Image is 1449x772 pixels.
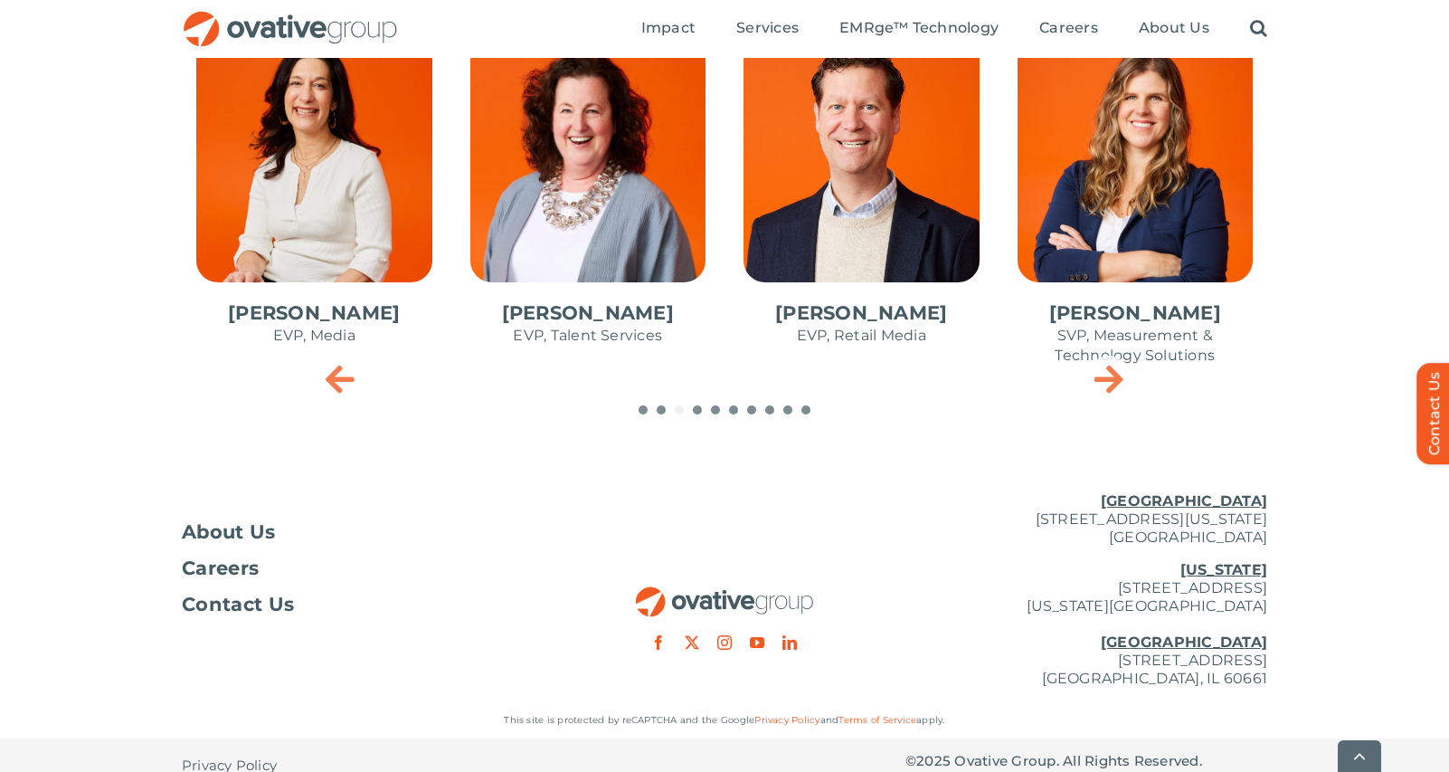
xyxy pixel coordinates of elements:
span: Careers [182,559,259,577]
span: Contact Us [182,596,294,614]
a: youtube [750,635,764,650]
u: [US_STATE] [1180,561,1267,578]
a: Impact [641,19,696,39]
u: [GEOGRAPHIC_DATA] [1101,492,1267,510]
nav: Footer Menu [182,523,544,614]
span: Go to slide 9 [783,405,792,415]
span: Go to slide 2 [657,405,666,415]
span: Go to slide 7 [747,405,756,415]
span: Impact [641,19,696,37]
div: Previous slide [317,356,363,401]
span: EMRge™ Technology [839,19,999,37]
span: Go to slide 8 [765,405,774,415]
a: About Us [182,523,544,541]
span: Go to slide 5 [711,405,720,415]
span: Go to slide 1 [639,405,648,415]
a: Contact Us [182,596,544,614]
a: OG_Full_horizontal_RGB [634,585,815,602]
a: Services [736,19,799,39]
span: Go to slide 10 [801,405,810,415]
div: 5 / 10 [729,24,994,378]
a: About Us [1139,19,1209,39]
a: instagram [717,635,732,650]
a: Search [1250,19,1267,39]
a: twitter [685,635,699,650]
div: Next slide [1086,356,1132,401]
span: About Us [182,523,276,541]
a: OG_Full_horizontal_RGB [182,9,399,26]
a: linkedin [782,635,797,650]
span: Go to slide 3 [675,405,684,415]
a: Terms of Service [838,714,916,726]
span: Careers [1039,19,1098,37]
span: Go to slide 4 [693,405,702,415]
p: This site is protected by reCAPTCHA and the Google and apply. [182,711,1267,729]
a: Careers [182,559,544,577]
a: facebook [651,635,666,650]
a: Privacy Policy [754,714,819,726]
a: Careers [1039,19,1098,39]
p: © Ovative Group. All Rights Reserved. [905,752,1267,770]
a: EMRge™ Technology [839,19,999,39]
span: 2025 [916,752,951,769]
p: [STREET_ADDRESS] [US_STATE][GEOGRAPHIC_DATA] [STREET_ADDRESS] [GEOGRAPHIC_DATA], IL 60661 [905,561,1267,688]
div: 4 / 10 [456,24,721,378]
p: [STREET_ADDRESS][US_STATE] [GEOGRAPHIC_DATA] [905,492,1267,547]
span: About Us [1139,19,1209,37]
div: 6 / 10 [1003,24,1268,398]
span: Go to slide 6 [729,405,738,415]
u: [GEOGRAPHIC_DATA] [1101,634,1267,651]
span: Services [736,19,799,37]
div: 3 / 10 [182,24,447,378]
